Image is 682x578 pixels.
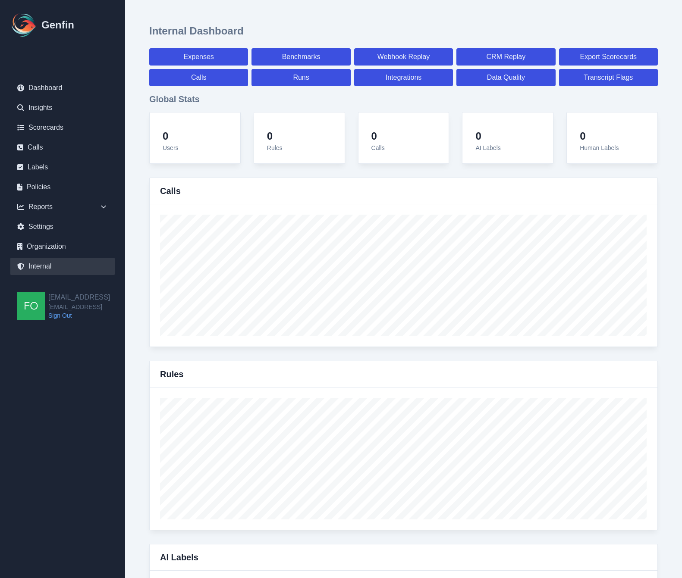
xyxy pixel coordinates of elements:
[149,24,244,38] h1: Internal Dashboard
[10,198,115,216] div: Reports
[456,48,555,66] a: CRM Replay
[371,144,385,151] span: Calls
[10,139,115,156] a: Calls
[354,48,453,66] a: Webhook Replay
[48,292,110,303] h2: [EMAIL_ADDRESS]
[354,69,453,86] a: Integrations
[163,130,179,143] h4: 0
[10,159,115,176] a: Labels
[48,311,110,320] a: Sign Out
[48,303,110,311] span: [EMAIL_ADDRESS]
[160,368,183,380] h3: Rules
[10,119,115,136] a: Scorecards
[149,69,248,86] a: Calls
[160,185,181,197] h3: Calls
[17,292,45,320] img: founders@genfin.ai
[580,130,619,143] h4: 0
[10,218,115,235] a: Settings
[475,130,500,143] h4: 0
[10,238,115,255] a: Organization
[456,69,555,86] a: Data Quality
[149,93,658,105] h3: Global Stats
[10,178,115,196] a: Policies
[267,130,283,143] h4: 0
[10,258,115,275] a: Internal
[10,79,115,97] a: Dashboard
[559,69,658,86] a: Transcript Flags
[251,69,350,86] a: Runs
[251,48,350,66] a: Benchmarks
[580,144,619,151] span: Human Labels
[149,48,248,66] a: Expenses
[559,48,658,66] a: Export Scorecards
[475,144,500,151] span: AI Labels
[163,144,179,151] span: Users
[267,144,283,151] span: Rules
[10,11,38,39] img: Logo
[10,99,115,116] a: Insights
[160,551,198,563] h3: AI Labels
[41,18,74,32] h1: Genfin
[371,130,385,143] h4: 0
